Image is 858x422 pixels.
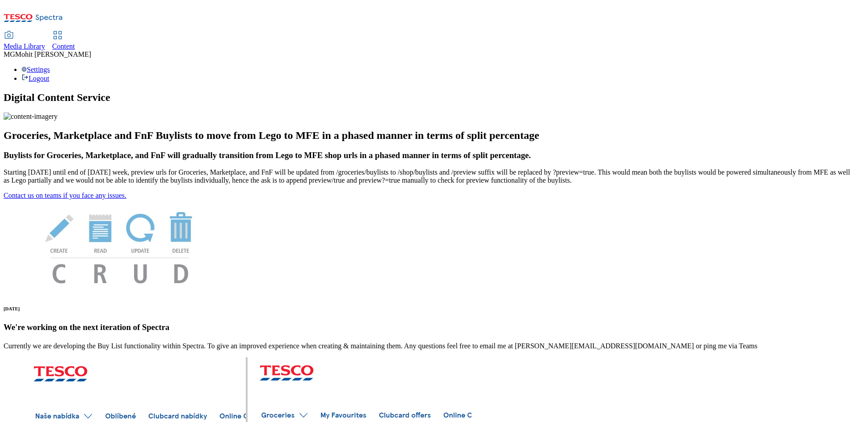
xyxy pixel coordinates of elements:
[4,42,45,50] span: Media Library
[4,200,236,293] img: News Image
[4,150,854,160] h3: Buylists for Groceries, Marketplace, and FnF will gradually transition from Lego to MFE shop urls...
[52,42,75,50] span: Content
[4,168,854,184] p: Starting [DATE] until end of [DATE] week, preview urls for Groceries, Marketplace, and FnF will b...
[4,32,45,50] a: Media Library
[15,50,91,58] span: Mohit [PERSON_NAME]
[4,306,854,311] h6: [DATE]
[4,342,854,350] p: Currently we are developing the Buy List functionality within Spectra. To give an improved experi...
[21,66,50,73] a: Settings
[4,192,126,199] a: Contact us on teams if you face any issues.
[52,32,75,50] a: Content
[4,92,854,104] h1: Digital Content Service
[21,75,49,82] a: Logout
[4,130,854,142] h2: Groceries, Marketplace and FnF Buylists to move from Lego to MFE in a phased manner in terms of s...
[4,50,15,58] span: MG
[4,322,854,332] h3: We're working on the next iteration of Spectra
[4,113,58,121] img: content-imagery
